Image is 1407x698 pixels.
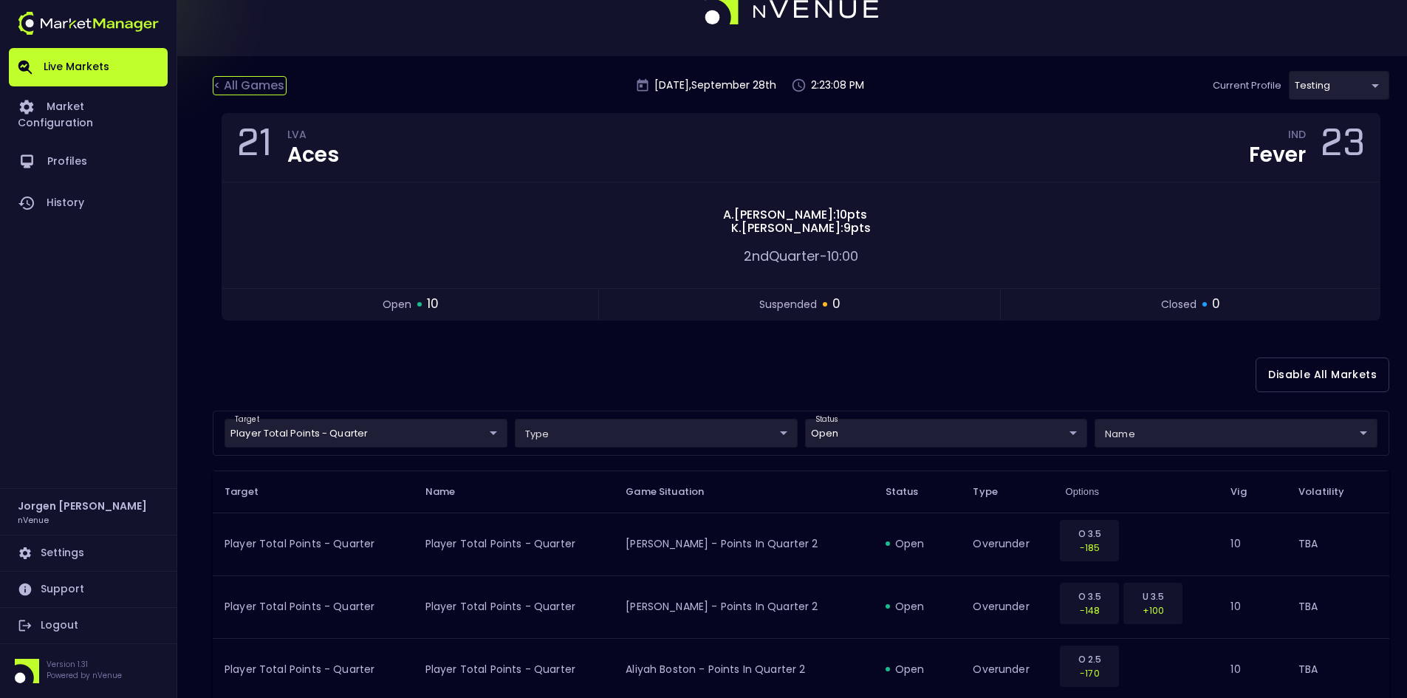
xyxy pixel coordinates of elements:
[1298,485,1363,499] span: Volatility
[805,419,1088,448] div: target
[886,536,950,551] div: open
[719,208,872,222] span: A . [PERSON_NAME] : 10 pts
[47,659,122,670] p: Version 1.31
[9,536,168,571] a: Settings
[1161,297,1197,312] span: closed
[614,513,873,575] td: [PERSON_NAME] - Points in Quarter 2
[1256,357,1389,392] button: Disable All Markets
[1069,527,1109,541] p: O 3.5
[1069,541,1109,555] p: -185
[18,514,49,525] h3: nVenue
[1321,126,1365,170] div: 23
[213,575,414,638] td: Player Total Points - Quarter
[9,48,168,86] a: Live Markets
[287,131,339,143] div: LVA
[886,485,938,499] span: Status
[427,295,439,314] span: 10
[9,659,168,683] div: Version 1.31Powered by nVenue
[237,126,273,170] div: 21
[287,145,339,165] div: Aces
[614,575,873,638] td: [PERSON_NAME] - Points in Quarter 2
[1219,513,1287,575] td: 10
[9,572,168,607] a: Support
[1095,419,1377,448] div: target
[1069,603,1109,617] p: -148
[626,485,723,499] span: Game Situation
[515,419,798,448] div: target
[827,247,858,265] span: 10:00
[235,414,259,425] label: target
[225,419,507,448] div: target
[1249,145,1306,165] div: Fever
[832,295,841,314] span: 0
[759,297,817,312] span: suspended
[820,247,827,265] span: -
[973,485,1017,499] span: Type
[414,575,615,638] td: Player Total Points - Quarter
[1289,71,1389,100] div: target
[9,86,168,141] a: Market Configuration
[815,414,838,425] label: status
[961,513,1053,575] td: overunder
[1287,513,1389,575] td: TBA
[654,78,776,93] p: [DATE] , September 28 th
[1069,652,1109,666] p: O 2.5
[961,575,1053,638] td: overunder
[18,12,159,35] img: logo
[1287,575,1389,638] td: TBA
[727,222,875,235] span: K . [PERSON_NAME] : 9 pts
[9,608,168,643] a: Logout
[1069,589,1109,603] p: O 3.5
[414,513,615,575] td: Player Total Points - Quarter
[886,599,950,614] div: open
[811,78,864,93] p: 2:23:08 PM
[1213,78,1281,93] p: Current Profile
[213,76,287,95] div: < All Games
[425,485,475,499] span: Name
[1133,589,1173,603] p: U 3.5
[9,141,168,182] a: Profiles
[1212,295,1220,314] span: 0
[383,297,411,312] span: open
[18,498,147,514] h2: Jorgen [PERSON_NAME]
[1230,485,1265,499] span: Vig
[225,485,278,499] span: Target
[47,670,122,681] p: Powered by nVenue
[1133,603,1173,617] p: +100
[1219,575,1287,638] td: 10
[1069,666,1109,680] p: -170
[886,662,950,677] div: open
[9,182,168,224] a: History
[213,513,414,575] td: Player Total Points - Quarter
[1053,471,1219,513] th: Options
[1288,131,1306,143] div: IND
[744,247,820,265] span: 2nd Quarter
